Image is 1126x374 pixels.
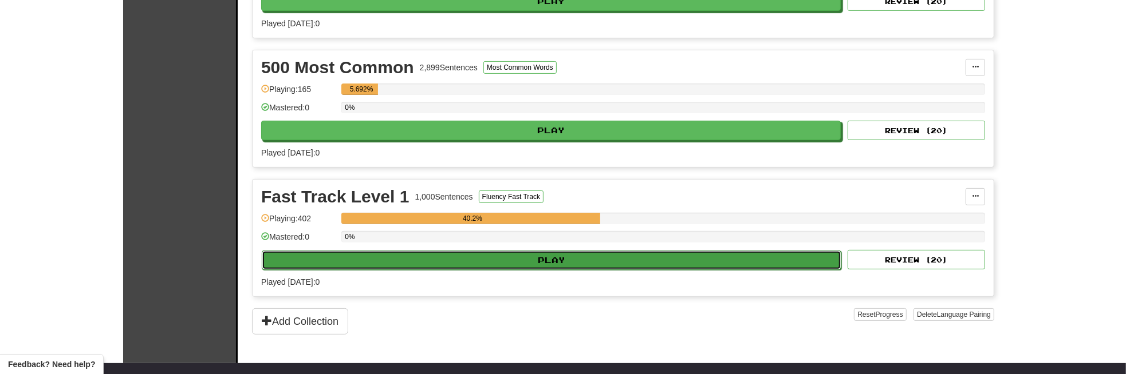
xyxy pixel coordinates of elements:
[262,250,841,270] button: Play
[252,308,348,335] button: Add Collection
[483,61,557,74] button: Most Common Words
[415,191,473,202] div: 1,000 Sentences
[261,19,320,28] span: Played [DATE]: 0
[848,250,985,269] button: Review (20)
[848,121,985,140] button: Review (20)
[261,188,410,205] div: Fast Track Level 1
[261,277,320,287] span: Played [DATE]: 0
[420,62,478,73] div: 2,899 Sentences
[914,308,994,321] button: DeleteLanguage Pairing
[261,59,414,76] div: 500 Most Common
[261,83,336,102] div: Playing: 165
[876,311,903,319] span: Progress
[8,359,95,370] span: Open feedback widget
[345,213,600,224] div: 40.2%
[937,311,991,319] span: Language Pairing
[261,213,336,232] div: Playing: 402
[261,231,336,250] div: Mastered: 0
[854,308,906,321] button: ResetProgress
[345,83,378,95] div: 5.692%
[261,102,336,121] div: Mastered: 0
[261,148,320,157] span: Played [DATE]: 0
[479,190,544,203] button: Fluency Fast Track
[261,121,841,140] button: Play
